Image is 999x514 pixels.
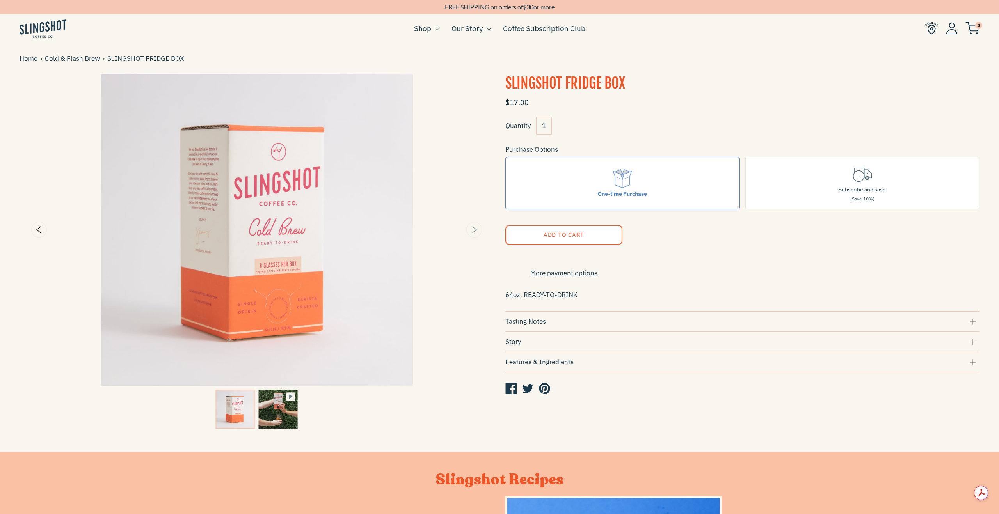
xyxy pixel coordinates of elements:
[505,316,979,327] div: Tasting Notes
[965,22,979,35] img: cart
[452,23,483,34] a: Our Story
[45,53,103,64] a: Cold & Flash Brew
[505,225,622,245] button: Add to Cart
[925,22,938,35] img: Find Us
[436,470,563,490] span: Slingshot Recipes
[850,196,875,202] span: (Save 10%)
[505,121,531,130] label: Quantity
[523,3,526,11] span: $
[544,231,584,238] span: Add to Cart
[103,53,107,64] span: ›
[505,98,529,107] span: $17.00
[20,53,40,64] a: Home
[526,3,533,11] span: 30
[965,24,979,33] a: 0
[975,22,982,29] span: 0
[505,74,979,93] h1: SLINGSHOT FRIDGE BOX
[31,222,47,238] button: Previous
[503,23,585,34] a: Coffee Subscription Club
[466,222,482,238] button: Next
[946,22,958,34] img: Account
[258,390,297,429] img: Slingshot Fridge Box 64oz Ready-to-Drink
[598,190,647,198] div: One-time Purchase
[839,186,886,193] span: Subscribe and save
[505,144,558,155] legend: Purchase Options
[40,53,45,64] span: ›
[505,288,979,301] p: 64oz, READY-TO-DRINK
[216,390,255,429] img: Slingshot Fridge Box 64oz Ready-to-Drink
[20,74,494,386] img: Slingshot Fridge Box 64oz Ready-to-Drink
[505,337,979,347] div: Story
[505,357,979,367] div: Features & Ingredients
[505,268,622,278] a: More payment options
[107,53,187,64] span: SLINGSHOT FRIDGE BOX
[414,23,431,34] a: Shop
